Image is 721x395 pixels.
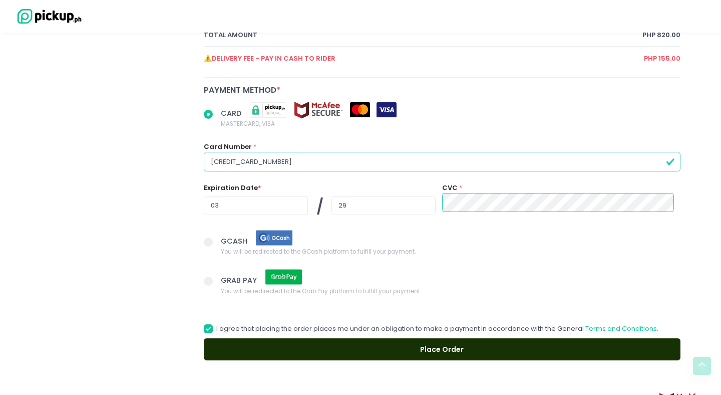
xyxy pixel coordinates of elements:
span: CARD [221,108,243,118]
input: Card Number [204,152,680,171]
label: Expiration Date [204,183,261,193]
img: pickupsecure [243,101,293,119]
img: gcash [249,229,299,247]
span: You will be redirected to the Grab Pay platform to fulfill your payment. [221,286,421,296]
span: PHP 155.00 [644,54,680,64]
span: total amount [204,30,642,40]
span: You will be redirected to the GCash platform to fulfill your payment. [221,247,416,257]
div: Payment Method [204,84,680,96]
img: logo [13,8,83,25]
span: PHP 820.00 [642,30,680,40]
span: GRAB PAY [221,275,259,285]
input: YY [331,196,436,215]
img: grab pay [259,268,309,286]
label: Card Number [204,142,252,152]
input: MM [204,196,308,215]
label: I agree that placing the order places me under an obligation to make a payment in accordance with... [204,324,658,334]
span: GCASH [221,236,249,246]
span: / [316,196,323,218]
button: Place Order [204,338,680,361]
a: Terms and Conditions [585,324,657,333]
img: mcafee-secure [293,101,343,119]
img: mastercard [350,102,370,117]
span: ⚠️Delivery Fee - Pay in cash to rider [204,54,644,64]
label: CVC [442,183,458,193]
img: visa [377,102,397,117]
span: MASTERCARD, VISA [221,119,397,129]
